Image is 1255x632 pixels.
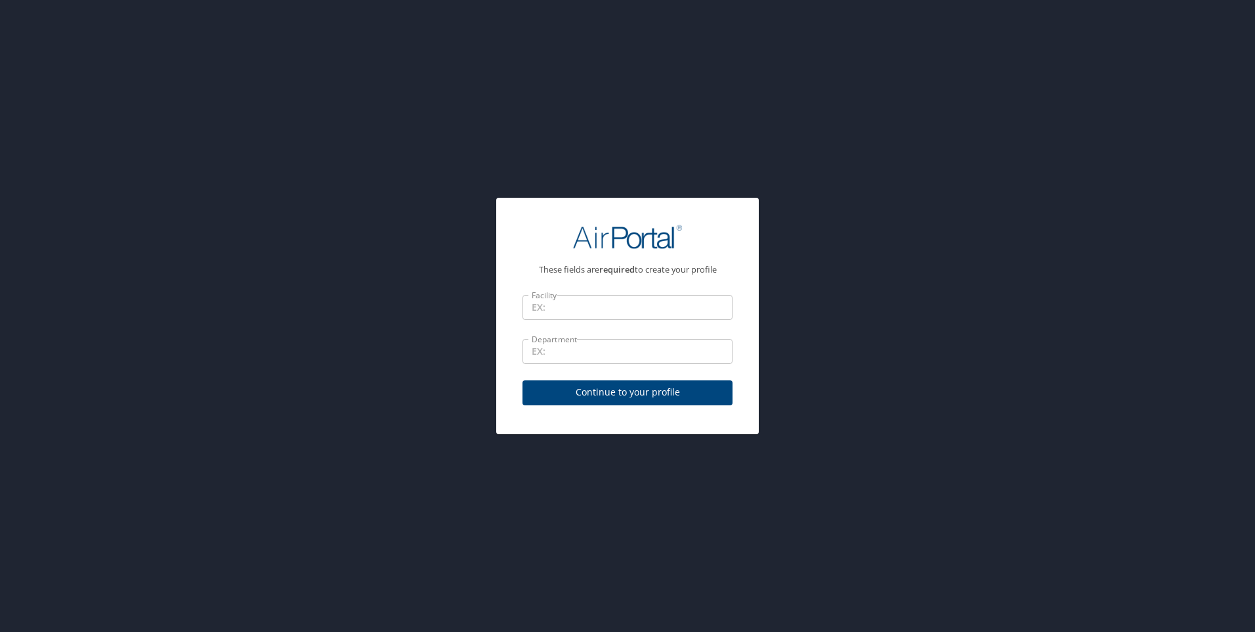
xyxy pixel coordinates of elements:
p: These fields are to create your profile [522,265,733,274]
img: AirPortal Logo [573,224,682,250]
input: EX: [522,295,733,320]
button: Continue to your profile [522,380,733,406]
strong: required [599,263,635,275]
span: Continue to your profile [533,384,722,401]
input: EX: [522,339,733,364]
